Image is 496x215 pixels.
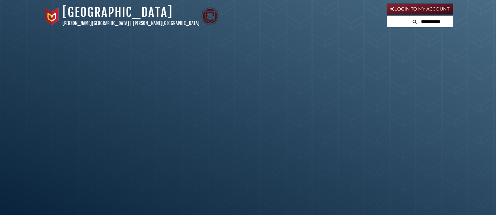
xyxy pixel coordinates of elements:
a: [PERSON_NAME][GEOGRAPHIC_DATA] [62,20,129,26]
span: | [130,20,132,26]
a: [PERSON_NAME][GEOGRAPHIC_DATA] [133,20,199,26]
button: Search [410,16,419,26]
img: Calvin Theological Seminary [201,7,219,25]
i: Search [413,19,417,24]
a: Login to My Account [387,4,453,15]
a: [GEOGRAPHIC_DATA] [62,5,173,20]
img: Calvin University [43,7,61,25]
